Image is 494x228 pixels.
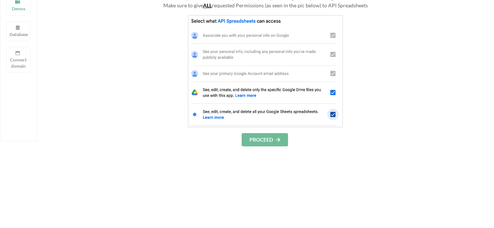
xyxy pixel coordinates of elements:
[10,57,27,69] p: Connect domain
[10,31,27,38] p: Database
[203,2,212,8] u: ALL
[110,1,420,9] div: Make sure to give requested Permissions (as seen in the pic below) to API Spreadsheets
[242,133,288,146] button: PROCEED
[188,15,343,127] img: GoogleSheetsPermissions
[10,6,27,12] p: Demos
